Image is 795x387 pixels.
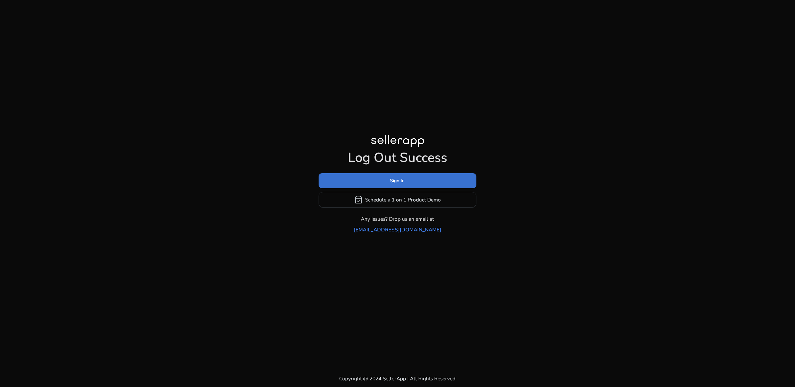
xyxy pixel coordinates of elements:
[319,173,476,188] button: Sign In
[354,226,441,233] a: [EMAIL_ADDRESS][DOMAIN_NAME]
[361,215,434,223] p: Any issues? Drop us an email at
[319,150,476,166] h1: Log Out Success
[390,177,405,184] span: Sign In
[319,192,476,208] button: event_availableSchedule a 1 on 1 Product Demo
[354,195,363,204] span: event_available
